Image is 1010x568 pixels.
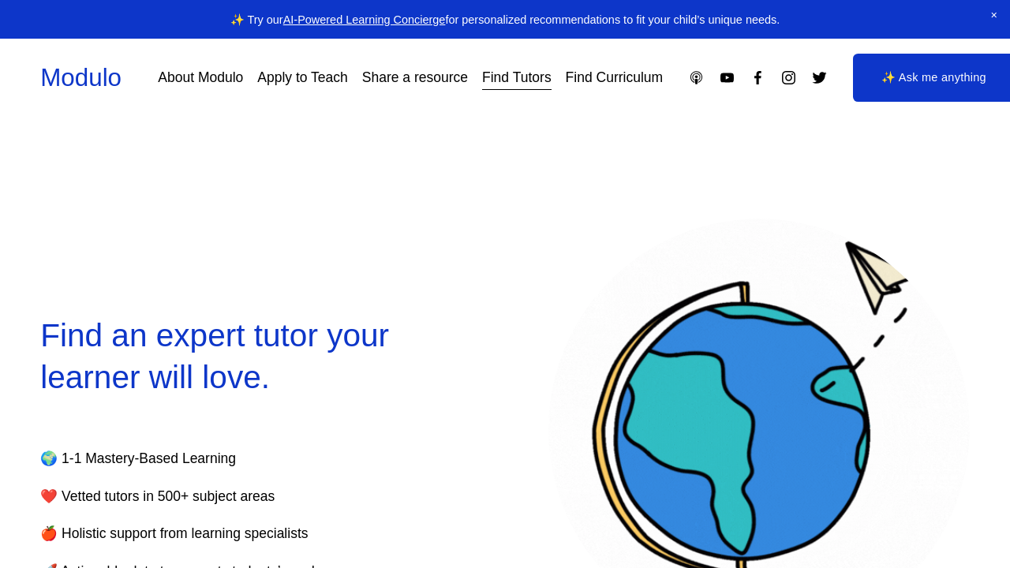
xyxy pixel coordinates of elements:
[158,64,243,92] a: About Modulo
[750,69,766,86] a: Facebook
[40,521,422,547] p: 🍎 Holistic support from learning specialists
[40,315,462,398] h2: Find an expert tutor your learner will love.
[780,69,797,86] a: Instagram
[482,64,552,92] a: Find Tutors
[40,447,422,472] p: 🌍 1-1 Mastery-Based Learning
[257,64,348,92] a: Apply to Teach
[40,64,122,92] a: Modulo
[688,69,705,86] a: Apple Podcasts
[362,64,468,92] a: Share a resource
[283,13,446,26] a: AI-Powered Learning Concierge
[566,64,664,92] a: Find Curriculum
[719,69,735,86] a: YouTube
[40,484,422,510] p: ❤️ Vetted tutors in 500+ subject areas
[811,69,828,86] a: Twitter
